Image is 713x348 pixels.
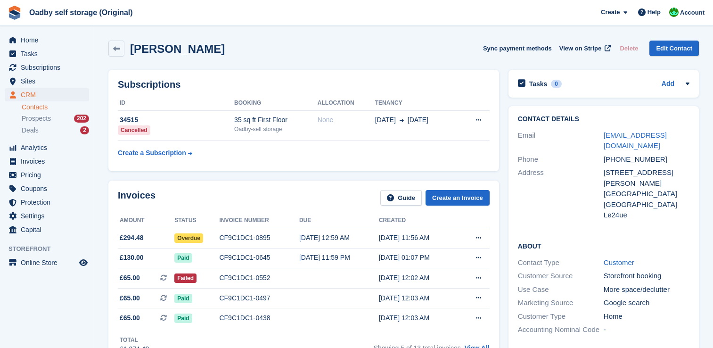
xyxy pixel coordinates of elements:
div: [PHONE_NUMBER] [604,154,689,165]
div: [DATE] 12:03 AM [379,293,459,303]
div: Total [120,336,149,344]
div: CF9C1DC1-0497 [219,293,299,303]
th: Tenancy [375,96,459,111]
a: Contacts [22,103,89,112]
span: £65.00 [120,313,140,323]
span: Help [647,8,661,17]
th: Allocation [318,96,375,111]
img: Stephanie [669,8,679,17]
a: Deals 2 [22,125,89,135]
a: Prospects 202 [22,114,89,124]
span: Paid [174,294,192,303]
span: Failed [174,273,197,283]
span: [DATE] [408,115,428,125]
div: Contact Type [518,257,604,268]
div: Address [518,167,604,221]
div: Google search [604,298,689,308]
a: menu [5,88,89,101]
a: menu [5,168,89,182]
span: Online Store [21,256,77,269]
div: [GEOGRAPHIC_DATA] [604,189,689,199]
div: Customer Type [518,311,604,322]
div: Phone [518,154,604,165]
div: [DATE] 11:56 AM [379,233,459,243]
span: Analytics [21,141,77,154]
a: menu [5,141,89,154]
a: Preview store [78,257,89,268]
div: 202 [74,115,89,123]
a: menu [5,209,89,223]
span: Create [601,8,620,17]
a: Guide [380,190,422,206]
h2: [PERSON_NAME] [130,42,225,55]
a: [EMAIL_ADDRESS][DOMAIN_NAME] [604,131,667,150]
div: Email [518,130,604,151]
h2: Tasks [529,80,548,88]
h2: Contact Details [518,116,689,123]
a: menu [5,182,89,195]
div: CF9C1DC1-0895 [219,233,299,243]
span: £65.00 [120,293,140,303]
span: Deals [22,126,39,135]
span: Settings [21,209,77,223]
a: Create a Subscription [118,144,192,162]
span: Paid [174,253,192,263]
span: £130.00 [120,253,144,263]
span: Account [680,8,705,17]
div: CF9C1DC1-0645 [219,253,299,263]
div: 2 [80,126,89,134]
span: View on Stripe [559,44,601,53]
span: Prospects [22,114,51,123]
div: - [604,324,689,335]
a: menu [5,155,89,168]
span: Pricing [21,168,77,182]
div: [GEOGRAPHIC_DATA] [604,199,689,210]
a: Edit Contact [649,41,699,56]
div: Le24ue [604,210,689,221]
div: [STREET_ADDRESS][PERSON_NAME] [604,167,689,189]
h2: About [518,241,689,250]
div: Cancelled [118,125,150,135]
div: [DATE] 12:02 AM [379,273,459,283]
span: Tasks [21,47,77,60]
th: Booking [234,96,318,111]
th: Created [379,213,459,228]
div: Oadby-self storage [234,125,318,133]
div: CF9C1DC1-0438 [219,313,299,323]
span: Overdue [174,233,203,243]
th: Due [299,213,379,228]
div: None [318,115,375,125]
a: menu [5,256,89,269]
a: Create an Invoice [426,190,490,206]
a: menu [5,196,89,209]
a: Oadby self storage (Original) [25,5,137,20]
span: Paid [174,314,192,323]
a: menu [5,33,89,47]
button: Sync payment methods [483,41,552,56]
div: Create a Subscription [118,148,186,158]
button: Delete [616,41,642,56]
div: 34515 [118,115,234,125]
h2: Subscriptions [118,79,490,90]
div: More space/declutter [604,284,689,295]
span: Coupons [21,182,77,195]
span: Home [21,33,77,47]
a: Add [662,79,674,90]
a: menu [5,75,89,88]
span: Capital [21,223,77,236]
span: Storefront [8,244,94,254]
div: [DATE] 12:59 AM [299,233,379,243]
div: Marketing Source [518,298,604,308]
span: Invoices [21,155,77,168]
a: View on Stripe [556,41,613,56]
div: [DATE] 11:59 PM [299,253,379,263]
span: CRM [21,88,77,101]
div: Customer Source [518,271,604,282]
span: £65.00 [120,273,140,283]
h2: Invoices [118,190,156,206]
th: Amount [118,213,174,228]
a: menu [5,61,89,74]
div: [DATE] 01:07 PM [379,253,459,263]
div: Storefront booking [604,271,689,282]
a: Customer [604,258,634,266]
